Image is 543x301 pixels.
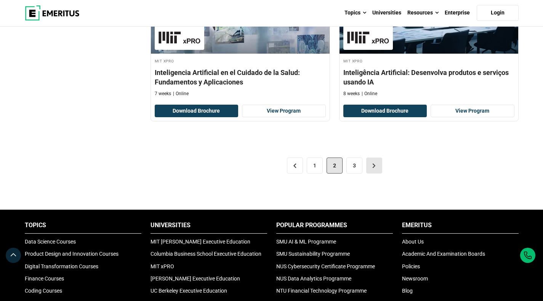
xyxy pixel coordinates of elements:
p: Online [362,91,377,97]
a: Coding Courses [25,288,62,294]
a: [PERSON_NAME] Executive Education [151,276,240,282]
h4: MIT xPRO [155,57,326,64]
p: 8 weeks [343,91,360,97]
button: Download Brochure [343,105,427,118]
a: 1 [307,158,323,174]
img: MIT xPRO [159,29,200,46]
a: SMU Sustainability Programme [276,251,350,257]
a: Finance Courses [25,276,64,282]
h4: Inteligência Artificial: Desenvolva produtos e serviços usando IA [343,68,514,87]
a: View Program [431,105,514,118]
a: Blog [402,288,413,294]
a: Login [477,5,519,21]
h4: MIT xPRO [343,57,514,64]
img: MIT xPRO [347,29,389,46]
a: SMU AI & ML Programme [276,239,336,245]
a: Academic And Examination Boards [402,251,485,257]
a: < [287,158,303,174]
a: NTU Financial Technology Programme [276,288,367,294]
a: Columbia Business School Executive Education [151,251,261,257]
a: NUS Cybersecurity Certificate Programme [276,263,375,269]
a: MIT [PERSON_NAME] Executive Education [151,239,250,245]
a: Newsroom [402,276,428,282]
a: Digital Transformation Courses [25,263,98,269]
a: Data Science Courses [25,239,76,245]
a: About Us [402,239,424,245]
a: MIT xPRO [151,263,174,269]
a: Product Design and Innovation Courses [25,251,119,257]
h4: Inteligencia Artificial en el Cuidado de la Salud: Fundamentos y Aplicaciones [155,68,326,87]
button: Download Brochure [155,105,239,118]
a: NUS Data Analytics Programme [276,276,351,282]
a: > [366,158,382,174]
a: View Program [242,105,326,118]
a: Policies [402,263,420,269]
a: 3 [346,158,362,174]
span: 2 [327,158,343,174]
p: 7 weeks [155,91,171,97]
a: UC Berkeley Executive Education [151,288,227,294]
p: Online [173,91,189,97]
